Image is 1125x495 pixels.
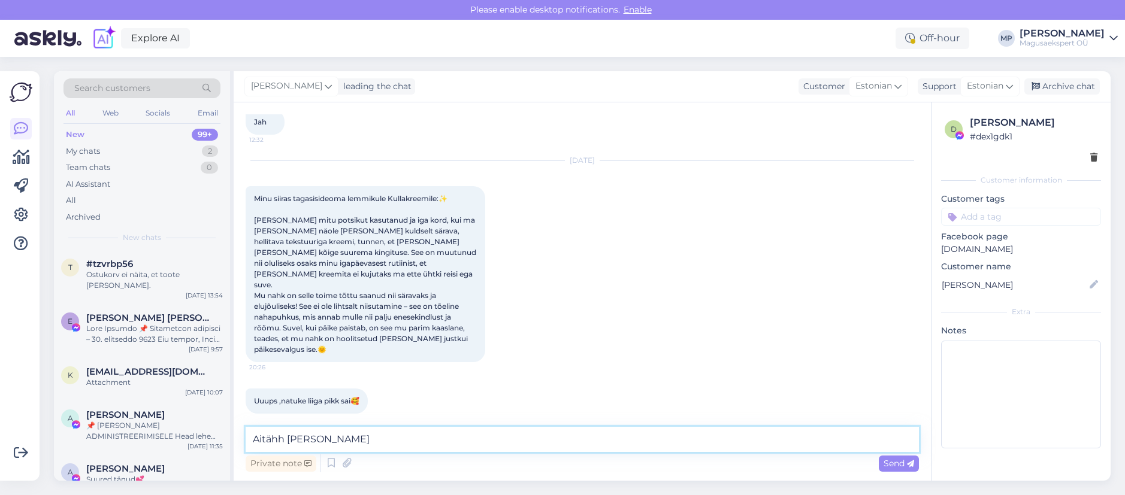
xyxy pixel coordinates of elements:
[143,105,173,121] div: Socials
[1024,78,1100,95] div: Archive chat
[254,396,359,405] span: Uuups ,natuke liiga pikk sai🥰
[249,363,294,372] span: 20:26
[941,324,1101,337] p: Notes
[941,193,1101,205] p: Customer tags
[68,371,73,379] span: k
[68,414,73,423] span: A
[941,243,1101,256] p: [DOMAIN_NAME]
[66,178,110,190] div: AI Assistant
[66,129,84,141] div: New
[86,409,165,420] span: Antonio Bruccoleri
[68,263,72,272] span: t
[68,467,73,476] span: A
[74,82,150,95] span: Search customers
[86,269,223,291] div: Ostukorv ei näita, et toote [PERSON_NAME].
[941,306,1101,317] div: Extra
[195,105,220,121] div: Email
[799,80,845,93] div: Customer
[86,312,211,323] span: Erine Thea Mendoza
[187,442,223,451] div: [DATE] 11:35
[86,366,211,377] span: kerli410@gmail.com
[86,377,223,388] div: Attachment
[68,317,72,326] span: E
[249,135,294,144] span: 12:32
[66,211,101,223] div: Archived
[249,414,294,423] span: 20:27
[970,130,1097,143] div: # dex1gdk1
[254,117,267,126] span: Jah
[970,116,1097,130] div: [PERSON_NAME]
[884,458,914,469] span: Send
[941,230,1101,243] p: Facebook page
[66,162,110,174] div: Team chats
[63,105,77,121] div: All
[86,259,133,269] span: #tzvrbp56
[100,105,121,121] div: Web
[918,80,957,93] div: Support
[951,124,957,133] span: d
[186,291,223,300] div: [DATE] 13:54
[1020,29,1105,38] div: [PERSON_NAME]
[246,155,919,166] div: [DATE]
[941,208,1101,226] input: Add a tag
[941,260,1101,273] p: Customer name
[86,474,223,485] div: Suured tänud💕
[123,232,161,243] span: New chats
[86,323,223,345] div: Lore Ipsumdo 📌 Sitametcon adipisci – 30. elitseddo 9623 Eiu tempor, Incid utlabo etdo magn aliqu ...
[86,420,223,442] div: 📌 [PERSON_NAME] ADMINISTREERIMISELE Head lehe administraatorid Regulaarse ülevaatuse ja hindamise...
[91,26,116,51] img: explore-ai
[201,162,218,174] div: 0
[1020,38,1105,48] div: Magusaekspert OÜ
[202,145,218,157] div: 2
[66,145,100,157] div: My chats
[10,81,32,104] img: Askly Logo
[620,4,655,15] span: Enable
[192,129,218,141] div: 99+
[942,278,1087,291] input: Add name
[66,195,76,206] div: All
[86,463,165,474] span: Aili Talts
[121,28,190,48] a: Explore AI
[254,194,478,354] span: Minu siiras tagasisideoma lemmikule Kullakreemile:✨️ [PERSON_NAME] mitu potsikut kasutanud ja iga...
[998,30,1015,47] div: MP
[855,80,892,93] span: Estonian
[246,455,316,472] div: Private note
[967,80,1003,93] span: Estonian
[189,345,223,354] div: [DATE] 9:57
[251,80,322,93] span: [PERSON_NAME]
[185,388,223,397] div: [DATE] 10:07
[1020,29,1118,48] a: [PERSON_NAME]Magusaekspert OÜ
[896,28,969,49] div: Off-hour
[246,427,919,452] textarea: Aitähh [PERSON_NAME]
[338,80,412,93] div: leading the chat
[941,175,1101,186] div: Customer information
